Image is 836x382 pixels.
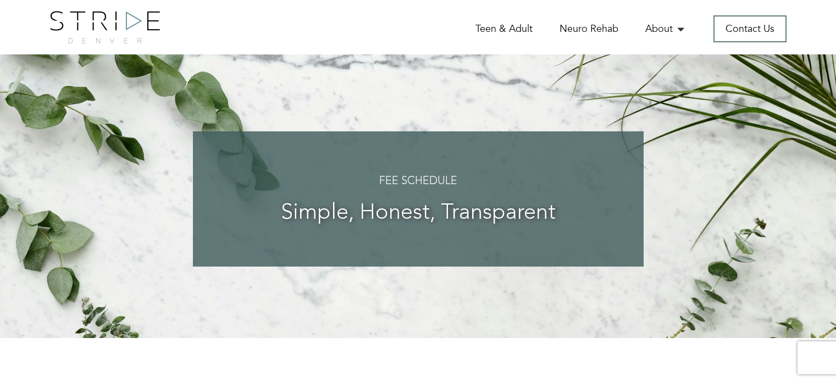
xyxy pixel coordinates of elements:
[475,22,533,36] a: Teen & Adult
[713,15,787,42] a: Contact Us
[215,175,622,187] h4: Fee Schedule
[560,22,618,36] a: Neuro Rehab
[645,22,686,36] a: About
[50,11,160,43] img: logo.png
[215,201,622,225] h3: Simple, Honest, Transparent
